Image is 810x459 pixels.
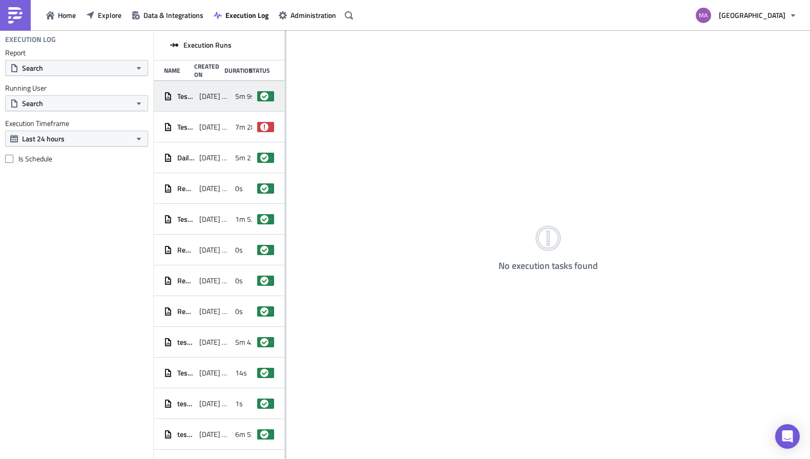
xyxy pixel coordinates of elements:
label: Running User [5,84,148,93]
span: success [260,277,268,285]
span: [DATE] 10:42 [199,122,230,132]
span: 5m 9s [235,92,255,101]
span: success [260,369,268,377]
span: success [271,400,271,408]
span: success [260,184,268,193]
span: Report [DATE] [177,276,194,285]
button: [GEOGRAPHIC_DATA] [690,4,802,27]
span: Report [DATE] [177,184,194,193]
span: failed [260,123,268,131]
span: 5m 21s [235,153,259,162]
span: success [271,92,271,100]
h4: No execution tasks found [499,261,598,271]
button: Execution Log [209,7,274,23]
span: success [260,154,268,162]
span: [DATE] 10:00 [199,215,230,224]
span: Search [22,98,43,109]
img: PushMetrics [7,7,24,24]
label: Is Schedule [5,154,148,163]
span: Test executive commentary [177,215,194,224]
label: Report [5,48,148,57]
span: success [271,369,271,377]
span: Search [22,62,43,73]
span: [DATE] 10:52 [199,92,230,101]
span: [DATE] 10:29 [199,184,230,193]
span: [DATE] 09:53 [199,307,230,316]
span: success [260,215,268,223]
span: success [260,307,268,316]
img: Avatar [695,7,712,24]
span: 6m 53s [235,430,259,439]
button: Last 24 hours [5,131,148,147]
button: Search [5,95,148,111]
span: [DATE] 09:46 [199,338,230,347]
label: Execution Timeframe [5,119,148,128]
span: success [271,154,271,162]
span: success [271,215,271,223]
span: 0s [235,184,243,193]
span: Test executive commentary [177,92,194,101]
span: Execution Runs [183,40,232,50]
span: success [271,307,271,316]
span: success [271,338,271,346]
span: success [271,246,271,254]
span: Explore [98,10,121,20]
div: Created On [194,62,219,78]
span: success [260,430,268,439]
button: Administration [274,7,341,23]
div: Duration [224,67,244,74]
span: Execution Log [225,10,268,20]
button: Explore [81,7,127,23]
span: Daily Sales Flash with FC [177,153,194,162]
span: [DATE] 09:56 [199,276,230,285]
span: success [260,400,268,408]
button: Data & Integrations [127,7,209,23]
span: [DATE] 16:22 [199,430,230,439]
span: Data & Integrations [143,10,203,20]
span: test again [177,338,194,347]
div: Name [164,67,189,74]
span: [GEOGRAPHIC_DATA] [719,10,785,20]
span: Administration [290,10,336,20]
span: 1m 52s [235,215,259,224]
span: 0s [235,276,243,285]
span: Home [58,10,76,20]
span: 5m 43s [235,338,259,347]
span: Test executive commentary [177,368,194,378]
span: [DATE] 10:34 [199,153,230,162]
h4: Execution Log [5,35,56,44]
span: 7m 28s [235,122,259,132]
span: [DATE] 09:56 [199,245,230,255]
span: success [260,246,268,254]
span: Test executive commentary [177,122,194,132]
span: success [271,184,271,193]
span: 1s [235,399,243,408]
span: success [260,92,268,100]
span: 0s [235,307,243,316]
span: success [271,277,271,285]
button: Home [41,7,81,23]
span: 14s [235,368,247,378]
span: testing testing [177,430,194,439]
span: success [271,430,271,439]
span: Last 24 hours [22,133,65,144]
div: Status [249,67,269,74]
span: failed [271,123,271,131]
span: test again [177,399,194,408]
span: [DATE] 16:33 [199,368,230,378]
span: success [260,338,268,346]
span: 0s [235,245,243,255]
span: [DATE] 16:30 [199,399,230,408]
div: Open Intercom Messenger [775,424,800,449]
span: Report [DATE] [177,245,194,255]
span: Report [DATE] [177,307,194,316]
button: Search [5,60,148,76]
